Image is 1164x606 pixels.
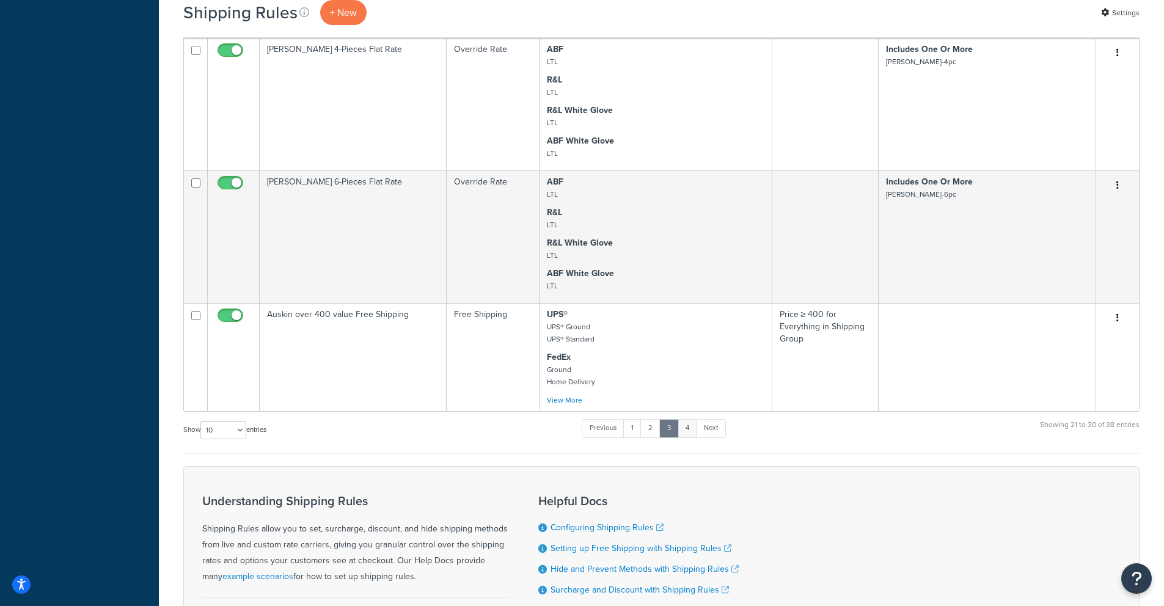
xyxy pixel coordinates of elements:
[547,395,582,406] a: View More
[447,170,540,303] td: Override Rate
[551,583,729,596] a: Surcharge and Discount with Shipping Rules
[547,189,558,200] small: LTL
[547,267,614,280] strong: ABF White Glove
[547,364,595,387] small: Ground Home Delivery
[183,421,266,439] label: Show entries
[547,308,568,321] strong: UPS®
[547,117,558,128] small: LTL
[547,321,595,345] small: UPS® Ground UPS® Standard
[547,56,558,67] small: LTL
[547,280,558,291] small: LTL
[260,303,447,411] td: Auskin over 400 value Free Shipping
[547,87,558,98] small: LTL
[260,38,447,170] td: [PERSON_NAME] 4-Pieces Flat Rate
[1040,418,1140,444] div: Showing 21 to 30 of 38 entries
[202,494,508,585] div: Shipping Rules allow you to set, surcharge, discount, and hide shipping methods from live and cus...
[547,236,613,249] strong: R&L White Glove
[551,563,739,575] a: Hide and Prevent Methods with Shipping Rules
[547,43,563,56] strong: ABF
[260,170,447,303] td: [PERSON_NAME] 6-Pieces Flat Rate
[547,219,558,230] small: LTL
[547,175,563,188] strong: ABF
[640,419,661,437] a: 2
[222,570,293,583] a: example scenarios
[547,148,558,159] small: LTL
[1101,4,1140,21] a: Settings
[886,56,956,67] small: [PERSON_NAME]-4pc
[678,419,697,437] a: 4
[1121,563,1152,594] button: Open Resource Center
[547,104,613,117] strong: R&L White Glove
[623,419,642,437] a: 1
[200,421,246,439] select: Showentries
[659,419,679,437] a: 3
[886,189,956,200] small: [PERSON_NAME]-6pc
[538,494,739,508] h3: Helpful Docs
[447,303,540,411] td: Free Shipping
[547,206,562,219] strong: R&L
[547,73,562,86] strong: R&L
[447,38,540,170] td: Override Rate
[202,494,508,508] h3: Understanding Shipping Rules
[183,1,298,24] h1: Shipping Rules
[696,419,726,437] a: Next
[547,351,571,363] strong: FedEx
[886,175,973,188] strong: Includes One Or More
[551,542,731,555] a: Setting up Free Shipping with Shipping Rules
[547,250,558,261] small: LTL
[547,134,614,147] strong: ABF White Glove
[772,303,879,411] td: Price ≥ 400 for Everything in Shipping Group
[551,521,664,534] a: Configuring Shipping Rules
[582,419,624,437] a: Previous
[886,43,973,56] strong: Includes One Or More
